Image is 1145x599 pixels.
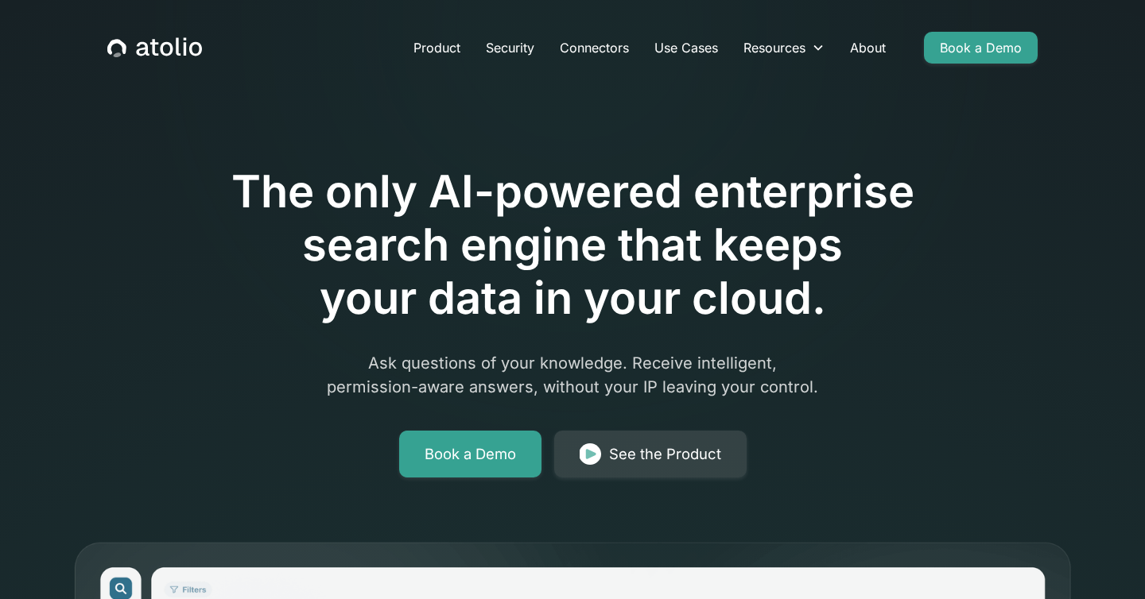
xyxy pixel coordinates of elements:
[837,32,899,64] a: About
[924,32,1038,64] a: Book a Demo
[731,32,837,64] div: Resources
[547,32,642,64] a: Connectors
[165,165,980,326] h1: The only AI-powered enterprise search engine that keeps your data in your cloud.
[401,32,473,64] a: Product
[267,351,878,399] p: Ask questions of your knowledge. Receive intelligent, permission-aware answers, without your IP l...
[107,37,202,58] a: home
[473,32,547,64] a: Security
[743,38,805,57] div: Resources
[642,32,731,64] a: Use Cases
[399,431,541,478] a: Book a Demo
[609,443,721,466] div: See the Product
[554,431,747,478] a: See the Product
